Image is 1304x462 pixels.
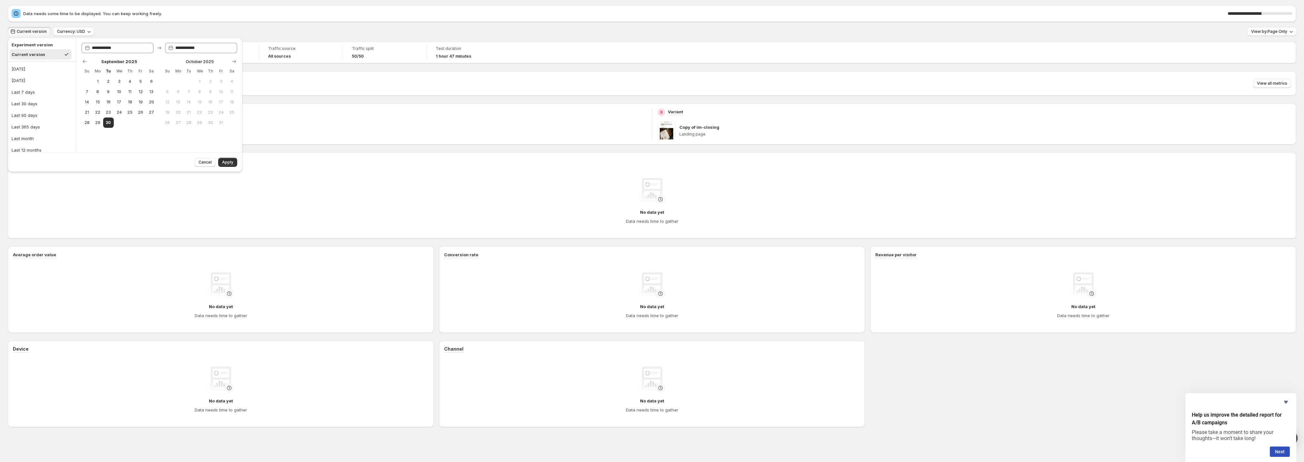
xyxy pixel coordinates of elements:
button: Tuesday October 28 2025 [183,118,194,128]
span: 25 [127,110,132,115]
button: Tuesday October 21 2025 [183,107,194,118]
div: Help us improve the detailed report for A/B campaigns [1192,398,1290,457]
button: Monday October 6 2025 [173,87,183,97]
th: Friday [216,66,226,76]
div: [DATE] [12,66,25,72]
span: 22 [197,110,202,115]
button: Saturday October 25 2025 [227,107,237,118]
button: Thursday October 30 2025 [205,118,216,128]
span: 30 [106,120,111,125]
p: Landing page [679,132,1291,137]
span: 11 [229,89,235,94]
span: 50/50 [352,54,364,59]
span: Th [208,69,213,74]
button: Saturday October 11 2025 [227,87,237,97]
button: Start of range Today Tuesday September 30 2025 [103,118,114,128]
h4: Data needs time to gather [195,312,247,319]
span: 5 [164,89,170,94]
span: 27 [175,120,181,125]
h4: Data needs time to gather [195,407,247,413]
img: No data yet [639,367,665,392]
span: 6 [149,79,154,84]
h3: Device [13,346,29,352]
span: 20 [175,110,181,115]
button: Thursday September 4 2025 [124,76,135,87]
button: Friday October 3 2025 [216,76,226,87]
span: 7 [84,89,90,94]
img: No data yet [639,178,665,204]
button: Wednesday October 22 2025 [194,107,205,118]
button: Tuesday September 16 2025 [103,97,114,107]
span: 15 [197,99,202,105]
h4: Data needs time to gather [1057,312,1110,319]
span: Tu [106,69,111,74]
img: No data yet [1070,272,1096,298]
span: View by: Page Only [1251,29,1287,34]
button: Last 90 days [10,110,74,120]
button: Show previous month, August 2025 [80,57,89,66]
span: Traffic split [352,46,417,51]
span: 1 [197,79,202,84]
span: 1 [95,79,100,84]
button: Wednesday September 10 2025 [114,87,124,97]
p: Copy of im-closing [679,124,719,130]
span: 18 [229,99,235,105]
span: Th [127,69,132,74]
span: Current version [17,29,47,34]
h4: Data needs time to gather [626,312,678,319]
h4: Data needs time to gather [626,407,678,413]
button: Friday October 31 2025 [216,118,226,128]
div: [DATE] [12,77,25,84]
span: Currency: USD [57,29,85,34]
span: We [197,69,202,74]
span: 21 [84,110,90,115]
button: Last 30 days [10,99,74,109]
span: 3 [116,79,122,84]
span: 27 [149,110,154,115]
th: Wednesday [194,66,205,76]
h2: B [660,110,663,115]
button: Saturday September 6 2025 [146,76,157,87]
span: We [116,69,122,74]
span: 16 [208,99,213,105]
button: Saturday September 20 2025 [146,97,157,107]
th: Friday [135,66,146,76]
button: Friday September 19 2025 [135,97,146,107]
span: 14 [84,99,90,105]
span: Apply [222,160,233,165]
button: Friday October 10 2025 [216,87,226,97]
img: No data yet [208,367,234,392]
span: Tu [186,69,191,74]
span: 13 [175,99,181,105]
button: Friday September 5 2025 [135,76,146,87]
span: 10 [218,89,224,94]
th: Tuesday [183,66,194,76]
h4: All sources [268,54,291,59]
button: Monday October 13 2025 [173,97,183,107]
button: Saturday October 18 2025 [227,97,237,107]
button: Sunday October 5 2025 [162,87,172,97]
span: 20 [149,99,154,105]
span: Su [164,69,170,74]
span: Su [84,69,90,74]
div: Last 12 months [12,147,42,153]
span: 7 [186,89,191,94]
button: Sunday September 7 2025 [82,87,92,97]
span: 19 [138,99,143,105]
button: Show next month, November 2025 [229,57,238,66]
span: Fr [218,69,224,74]
th: Sunday [82,66,92,76]
button: Tuesday September 9 2025 [103,87,114,97]
span: 17 [218,99,224,105]
button: Thursday October 23 2025 [205,107,216,118]
button: Current version [8,27,51,36]
h3: Revenue per visitor [875,251,917,258]
button: Sunday October 19 2025 [162,107,172,118]
span: 31 [218,120,224,125]
span: 12 [164,99,170,105]
button: [DATE] [10,75,74,86]
th: Saturday [227,66,237,76]
h2: Experiment version [12,42,70,48]
th: Tuesday [103,66,114,76]
button: Saturday September 13 2025 [146,87,157,97]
